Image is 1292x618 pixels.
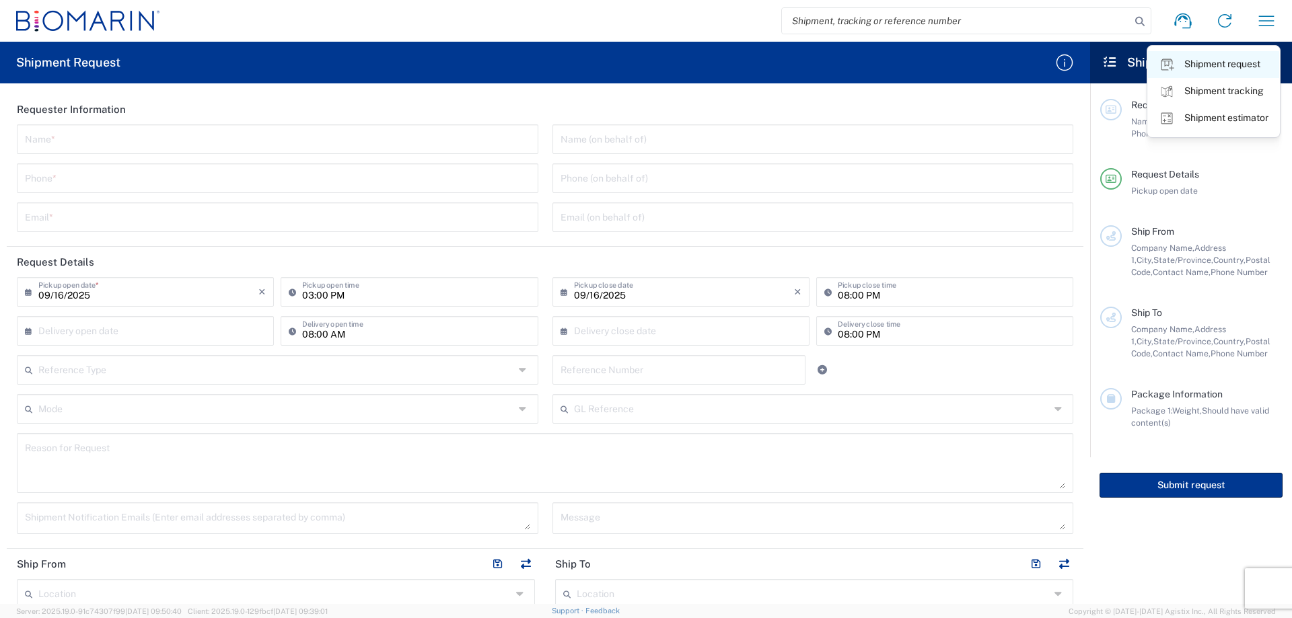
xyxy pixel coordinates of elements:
[125,607,182,615] span: [DATE] 09:50:40
[1137,255,1153,265] span: City,
[1137,336,1153,346] span: City,
[1131,389,1223,399] span: Package Information
[1153,336,1213,346] span: State/Province,
[1069,605,1276,617] span: Copyright © [DATE]-[DATE] Agistix Inc., All Rights Reserved
[782,8,1130,34] input: Shipment, tracking or reference number
[1153,267,1211,277] span: Contact Name,
[1172,405,1202,416] span: Weight,
[1211,348,1268,358] span: Phone Number
[1213,336,1246,346] span: Country,
[17,256,94,269] h2: Request Details
[1100,473,1283,498] button: Submit request
[258,281,266,303] i: ×
[1153,255,1213,265] span: State/Province,
[16,7,160,34] img: biomarin
[813,360,832,379] a: Add Reference
[1148,105,1279,132] a: Shipment estimator
[794,281,801,303] i: ×
[1131,116,1156,126] span: Name,
[1131,226,1174,237] span: Ship From
[17,557,66,571] h2: Ship From
[1131,169,1199,180] span: Request Details
[1131,307,1162,318] span: Ship To
[1131,405,1172,416] span: Package 1:
[1131,100,1228,110] span: Requester Information
[1211,267,1268,277] span: Phone Number
[1102,54,1238,71] h2: Shipment Checklist
[16,54,120,71] h2: Shipment Request
[585,607,620,615] a: Feedback
[555,557,591,571] h2: Ship To
[1148,78,1279,105] a: Shipment tracking
[17,103,126,116] h2: Requester Information
[1148,51,1279,78] a: Shipment request
[1131,324,1194,334] span: Company Name,
[1213,255,1246,265] span: Country,
[273,607,328,615] span: [DATE] 09:39:01
[16,607,182,615] span: Server: 2025.19.0-91c74307f99
[552,607,585,615] a: Support
[1131,243,1194,253] span: Company Name,
[1153,348,1211,358] span: Contact Name,
[1131,186,1198,196] span: Pickup open date
[188,607,328,615] span: Client: 2025.19.0-129fbcf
